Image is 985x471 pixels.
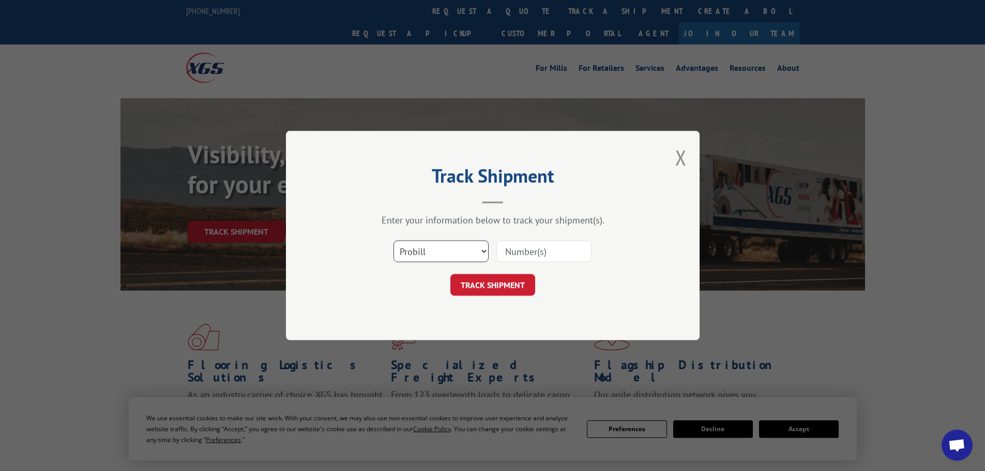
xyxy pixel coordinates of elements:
[675,144,687,171] button: Close modal
[450,274,535,296] button: TRACK SHIPMENT
[496,240,592,262] input: Number(s)
[338,169,648,188] h2: Track Shipment
[338,214,648,226] div: Enter your information below to track your shipment(s).
[942,430,973,461] a: Open chat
